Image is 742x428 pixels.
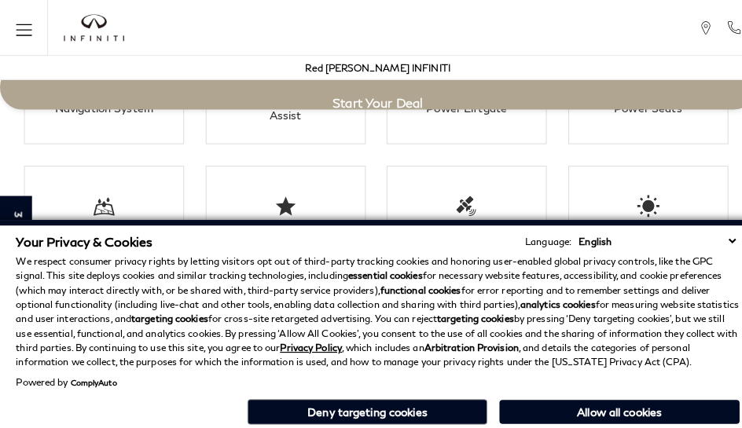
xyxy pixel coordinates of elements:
[511,293,585,305] strong: analytics cookies
[69,371,115,380] a: ComplyAuto
[417,335,509,347] strong: Arbitration Provision
[516,232,561,242] div: Language:
[327,93,416,108] span: Start Your Deal
[16,371,115,380] div: Powered by
[243,392,479,417] button: Deny targeting cookies
[16,250,726,363] p: We respect consumer privacy rights by letting visitors opt out of third-party tracking cookies an...
[63,14,122,41] a: infiniti
[16,229,150,244] span: Your Privacy & Cookies
[373,279,453,291] strong: functional cookies
[275,335,336,347] a: Privacy Policy
[129,307,204,319] strong: targeting cookies
[429,307,505,319] strong: targeting cookies
[564,229,726,244] select: Language Select
[300,60,443,72] a: Red [PERSON_NAME] INFINITI
[342,265,415,276] strong: essential cookies
[490,393,726,416] button: Allow all cookies
[63,14,122,41] img: INFINITI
